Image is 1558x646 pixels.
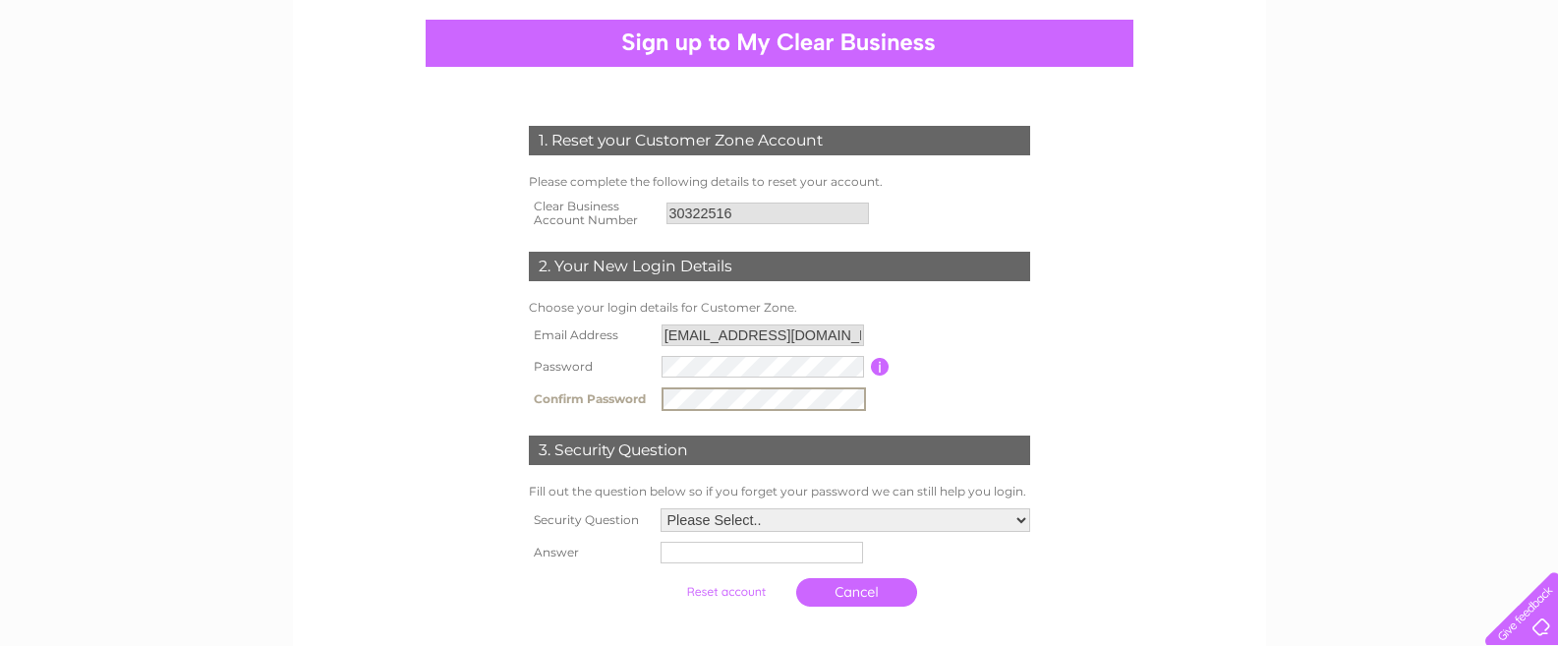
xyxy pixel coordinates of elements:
[665,578,786,606] input: Submit
[1332,84,1375,98] a: Energy
[524,537,656,568] th: Answer
[524,170,1035,194] td: Please complete the following details to reset your account.
[524,480,1035,503] td: Fill out the question below so if you forget your password we can still help you login.
[54,51,154,111] img: logo.png
[529,126,1030,155] div: 1. Reset your Customer Zone Account
[524,382,657,416] th: Confirm Password
[1498,84,1546,98] a: Contact
[796,578,917,607] a: Cancel
[1187,10,1323,34] a: 0333 014 3131
[316,11,1244,95] div: Clear Business is a trading name of Verastar Limited (registered in [GEOGRAPHIC_DATA] No. 3667643...
[524,351,657,382] th: Password
[871,358,890,376] input: Information
[1283,84,1320,98] a: Water
[1458,84,1486,98] a: Blog
[524,194,662,233] th: Clear Business Account Number
[524,296,1035,320] td: Choose your login details for Customer Zone.
[524,503,656,537] th: Security Question
[524,320,657,351] th: Email Address
[529,252,1030,281] div: 2. Your New Login Details
[1387,84,1446,98] a: Telecoms
[529,436,1030,465] div: 3. Security Question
